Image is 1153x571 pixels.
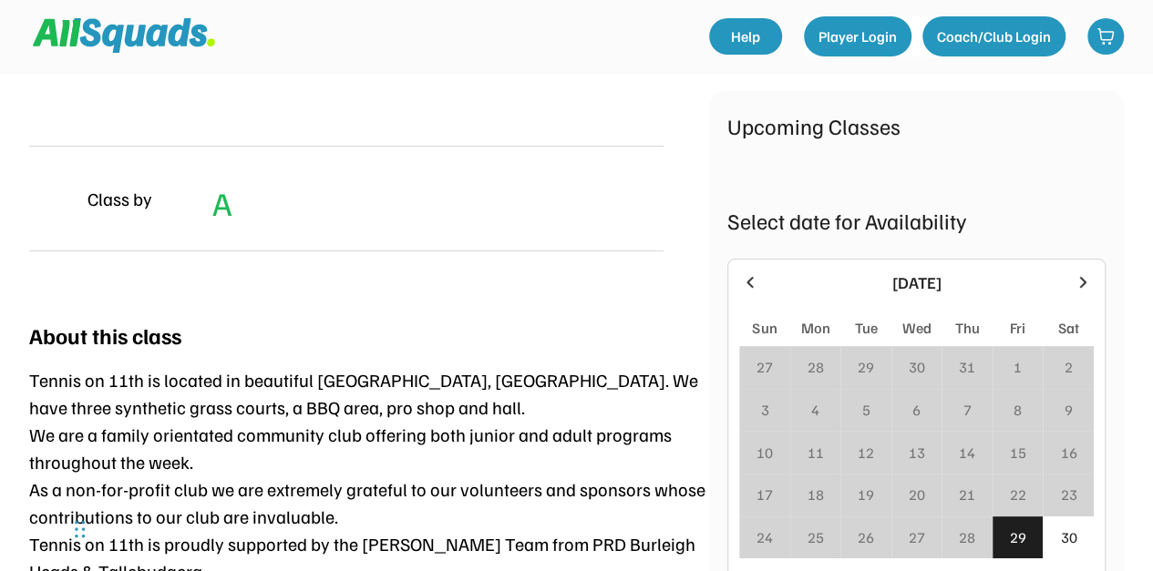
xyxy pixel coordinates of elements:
div: Wed [901,317,931,339]
div: 30 [908,356,924,378]
div: 5 [861,399,870,421]
div: Upcoming Classes [727,109,1106,142]
div: 15 [1010,442,1026,464]
div: 29 [1010,526,1026,548]
div: Tue [854,317,877,339]
div: Select date for Availability [727,204,1106,237]
button: Coach/Club Login [922,16,1065,56]
div: 21 [959,484,975,505]
a: Help [709,18,782,55]
div: 3 [760,399,768,421]
div: 22 [1010,484,1026,505]
button: Player Login [804,16,911,56]
div: 24 [757,526,773,548]
div: Class by [88,185,152,212]
div: 1 [1014,356,1022,378]
img: Squad%20Logo.svg [33,18,215,53]
div: [DATE] [770,270,1063,295]
div: 26 [858,526,874,548]
div: 12 [858,442,874,464]
img: yH5BAEAAAAALAAAAAABAAEAAAIBRAA7 [29,177,73,220]
div: 28 [807,356,823,378]
div: 19 [858,484,874,505]
img: shopping-cart-01%20%281%29.svg [1096,27,1115,46]
div: Mon [800,317,829,339]
div: 14 [959,442,975,464]
div: 30 [1060,526,1076,548]
div: 20 [908,484,924,505]
div: 10 [757,442,773,464]
div: 23 [1060,484,1076,505]
div: 6 [912,399,921,421]
div: 31 [959,356,975,378]
div: 25 [807,526,823,548]
div: 27 [757,356,773,378]
div: 18 [807,484,823,505]
div: Fri [1010,317,1025,339]
div: 13 [908,442,924,464]
div: Sat [1058,317,1079,339]
div: 17 [757,484,773,505]
div: 9 [1065,399,1073,421]
div: Thu [955,317,980,339]
div: 4 [811,399,819,421]
div: About this class [29,319,181,352]
div: 29 [858,356,874,378]
div: Sun [752,317,777,339]
div: A [212,178,232,228]
div: 8 [1014,399,1022,421]
div: 2 [1065,356,1073,378]
div: 16 [1060,442,1076,464]
div: 7 [963,399,972,421]
div: 28 [959,526,975,548]
div: 27 [908,526,924,548]
div: 11 [807,442,823,464]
